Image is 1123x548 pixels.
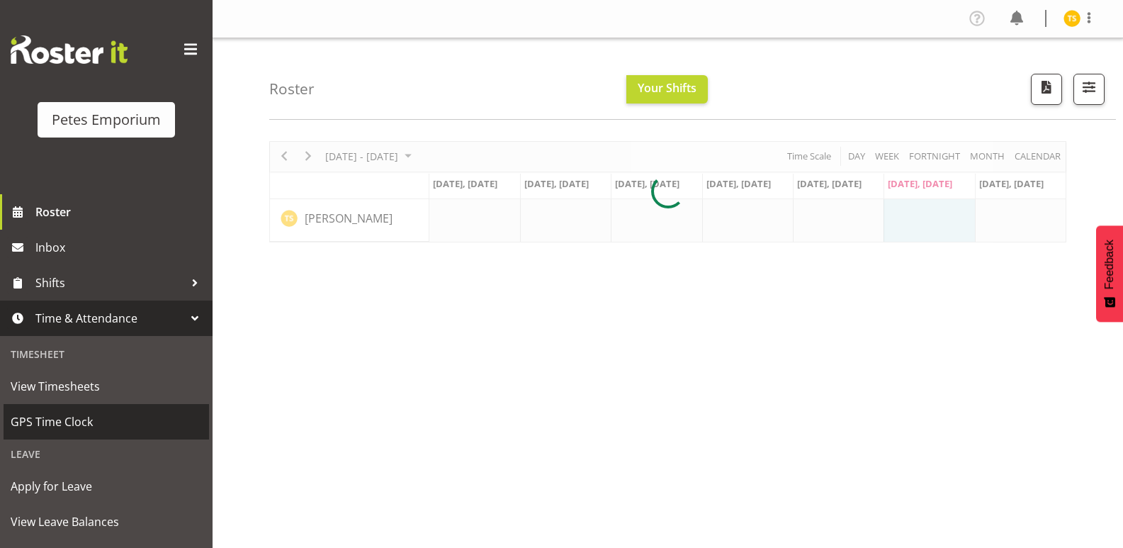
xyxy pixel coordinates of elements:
[35,272,184,293] span: Shifts
[4,469,209,504] a: Apply for Leave
[52,109,161,130] div: Petes Emporium
[638,80,696,96] span: Your Shifts
[626,75,708,104] button: Your Shifts
[1063,10,1080,27] img: tamara-straker11292.jpg
[11,411,202,432] span: GPS Time Clock
[11,476,202,497] span: Apply for Leave
[11,35,128,64] img: Rosterit website logo
[11,376,202,397] span: View Timesheets
[1031,74,1062,105] button: Download a PDF of the roster according to the set date range.
[4,504,209,539] a: View Leave Balances
[4,404,209,440] a: GPS Time Clock
[11,511,202,532] span: View Leave Balances
[4,440,209,469] div: Leave
[35,201,205,223] span: Roster
[1096,225,1123,322] button: Feedback - Show survey
[35,308,184,329] span: Time & Attendance
[1073,74,1105,105] button: Filter Shifts
[1103,240,1116,289] span: Feedback
[269,81,315,97] h4: Roster
[4,369,209,404] a: View Timesheets
[35,237,205,258] span: Inbox
[4,340,209,369] div: Timesheet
